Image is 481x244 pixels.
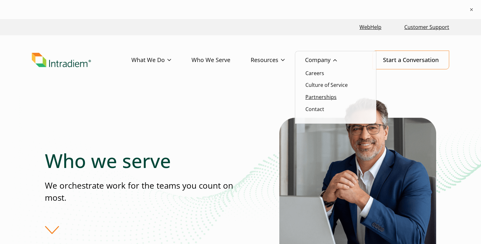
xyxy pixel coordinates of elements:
a: Partnerships [305,94,337,101]
a: Who We Serve [192,51,251,69]
a: Link opens in a new window [357,20,384,34]
a: Company [305,51,357,69]
p: We orchestrate work for the teams you count on most. [45,180,240,204]
a: What We Do [131,51,192,69]
a: Contact [305,106,324,113]
a: Culture of Service [305,81,348,88]
a: Careers [305,70,324,77]
button: × [468,6,475,13]
h1: Who we serve [45,149,240,172]
a: Resources [251,51,305,69]
a: Customer Support [402,20,452,34]
a: Start a Conversation [373,51,449,69]
img: Intradiem [32,53,91,67]
a: Link to homepage of Intradiem [32,53,131,67]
